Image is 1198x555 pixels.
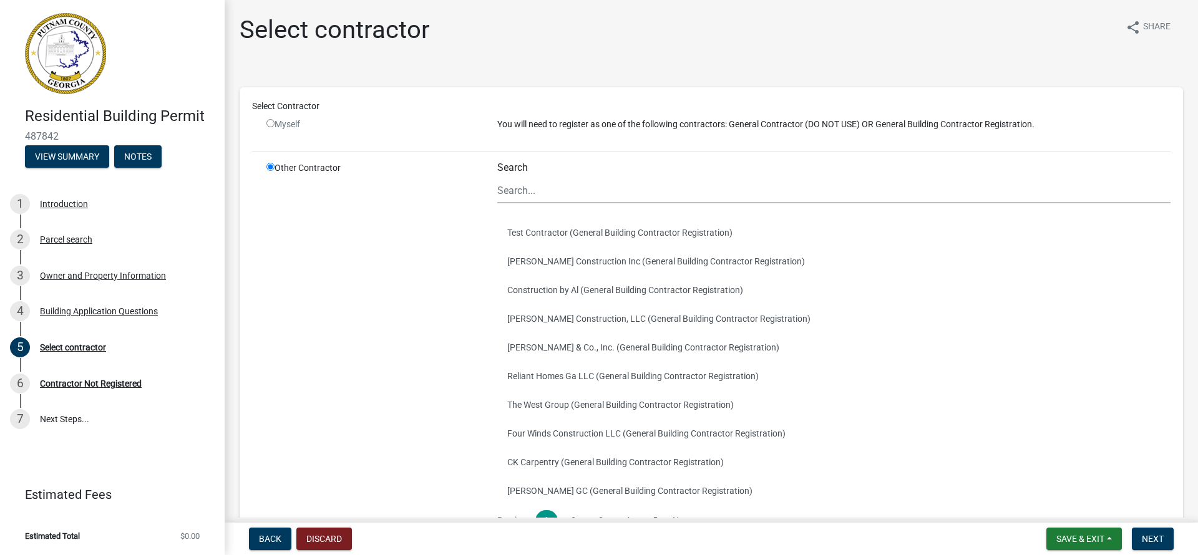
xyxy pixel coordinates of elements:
span: 487842 [25,130,200,142]
span: $0.00 [180,532,200,540]
a: 1 [535,510,558,531]
div: Myself [266,118,479,131]
div: Parcel search [40,235,92,244]
button: [PERSON_NAME] GC (General Building Contractor Registration) [497,476,1171,505]
button: Construction by Al (General Building Contractor Registration) [497,276,1171,304]
a: 2 [562,510,585,531]
div: 4 [10,301,30,321]
a: 3 [590,510,612,531]
div: 2 [10,229,30,249]
button: Back [249,528,291,550]
div: Owner and Property Information [40,271,166,280]
h1: Select contractor [240,15,430,45]
i: share [1126,20,1141,35]
p: You will need to register as one of the following contractors: General Contractor (DO NOT USE) OR... [497,118,1171,131]
button: Test Contractor (General Building Contractor Registration) [497,218,1171,247]
a: 5 [643,510,666,531]
div: Select Contractor [243,100,1180,113]
span: Next [1142,534,1164,544]
wm-modal-confirm: Summary [25,152,109,162]
button: Save & Exit [1046,528,1122,550]
div: 7 [10,409,30,429]
span: Back [259,534,281,544]
input: Search... [497,178,1171,203]
div: 1 [10,194,30,214]
button: CK Carpentry (General Building Contractor Registration) [497,448,1171,476]
div: Select contractor [40,343,106,352]
wm-modal-confirm: Notes [114,152,162,162]
label: Search [497,163,528,173]
a: 4 [616,510,639,531]
button: Notes [114,145,162,168]
button: View Summary [25,145,109,168]
a: Next [671,510,693,531]
img: Putnam County, Georgia [25,13,106,94]
button: Four Winds Construction LLC (General Building Contractor Registration) [497,419,1171,448]
button: [PERSON_NAME] & Co., Inc. (General Building Contractor Registration) [497,333,1171,362]
a: Estimated Fees [10,482,205,507]
button: Reliant Homes Ga LLC (General Building Contractor Registration) [497,362,1171,390]
button: The West Group (General Building Contractor Registration) [497,390,1171,419]
div: 6 [10,374,30,393]
div: Building Application Questions [40,307,158,316]
span: Estimated Total [25,532,80,540]
button: [PERSON_NAME] Construction, LLC (General Building Contractor Registration) [497,304,1171,333]
span: Save & Exit [1056,534,1104,544]
button: Next [1132,528,1174,550]
nav: Page navigation [497,510,1171,531]
span: Share [1143,20,1171,35]
h4: Residential Building Permit [25,107,215,125]
div: Contractor Not Registered [40,379,142,388]
div: Introduction [40,200,88,208]
div: 5 [10,337,30,357]
button: Discard [296,528,352,550]
button: [PERSON_NAME] Construction Inc (General Building Contractor Registration) [497,247,1171,276]
div: 3 [10,266,30,286]
button: shareShare [1116,15,1181,39]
